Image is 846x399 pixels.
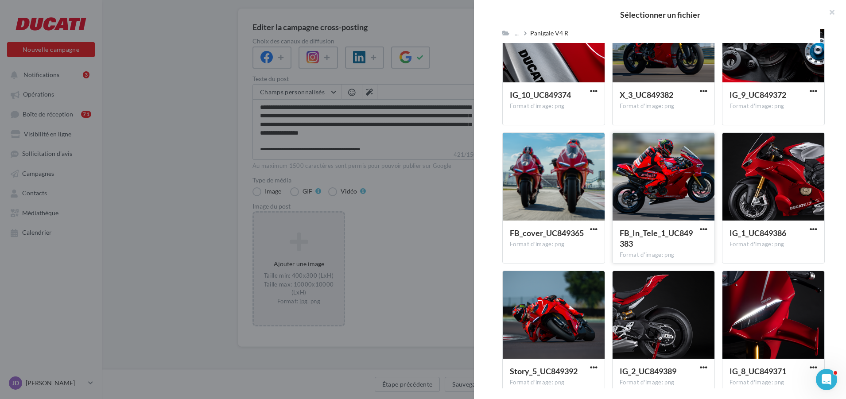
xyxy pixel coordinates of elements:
div: Format d'image: png [620,251,707,259]
span: IG_2_UC849389 [620,366,676,376]
span: IG_10_UC849374 [510,90,571,100]
div: Format d'image: png [510,240,598,248]
div: Format d'image: png [730,379,817,387]
span: Story_5_UC849392 [510,366,578,376]
div: Format d'image: png [510,102,598,110]
span: IG_8_UC849371 [730,366,786,376]
div: Format d'image: png [730,240,817,248]
span: IG_1_UC849386 [730,228,786,238]
span: X_3_UC849382 [620,90,673,100]
span: FB_In_Tele_1_UC849383 [620,228,693,248]
div: Format d'image: png [620,102,707,110]
div: Format d'image: png [730,102,817,110]
div: ... [513,27,520,39]
span: IG_9_UC849372 [730,90,786,100]
iframe: Intercom live chat [816,369,837,390]
div: Format d'image: png [510,379,598,387]
span: FB_cover_UC849365 [510,228,584,238]
div: Panigale V4 R [530,29,568,38]
div: Format d'image: png [620,379,707,387]
h2: Sélectionner un fichier [488,11,832,19]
